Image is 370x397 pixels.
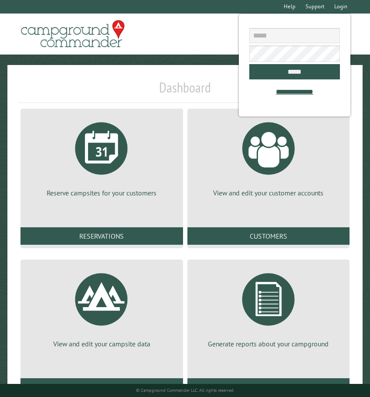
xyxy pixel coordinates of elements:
[31,116,172,198] a: Reserve campsites for your customers
[18,79,351,103] h1: Dashboard
[136,387,234,393] small: © Campground Commander LLC. All rights reserved.
[198,116,339,198] a: View and edit your customer accounts
[187,227,350,245] a: Customers
[31,267,172,349] a: View and edit your campsite data
[18,17,127,51] img: Campground Commander
[187,378,350,396] a: Reports
[31,188,172,198] p: Reserve campsites for your customers
[198,267,339,349] a: Generate reports about your campground
[20,227,183,245] a: Reservations
[198,339,339,349] p: Generate reports about your campground
[31,339,172,349] p: View and edit your campsite data
[198,188,339,198] p: View and edit your customer accounts
[20,378,183,396] a: Campsites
